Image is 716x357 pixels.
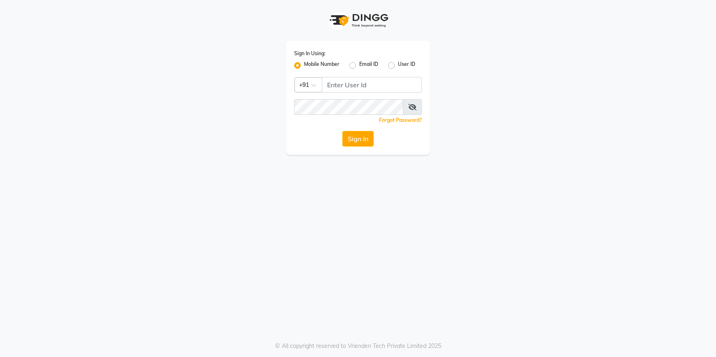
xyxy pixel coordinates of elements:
[294,99,403,115] input: Username
[294,50,325,57] label: Sign In Using:
[342,131,374,147] button: Sign In
[359,61,378,70] label: Email ID
[325,8,391,33] img: logo1.svg
[398,61,415,70] label: User ID
[379,117,422,123] a: Forgot Password?
[304,61,339,70] label: Mobile Number
[322,77,422,93] input: Username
